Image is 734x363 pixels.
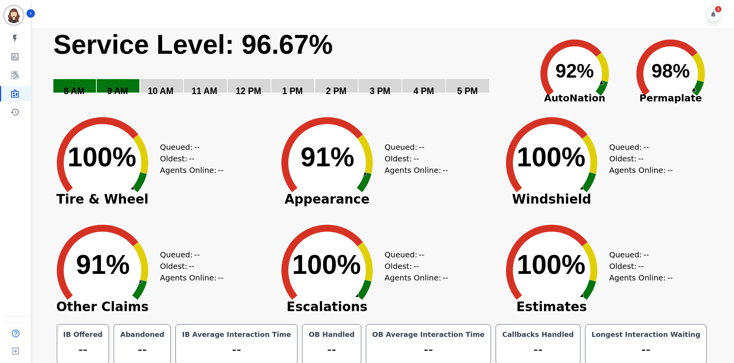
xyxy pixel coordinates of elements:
span: -- [194,249,200,260]
text: 100% [68,142,136,172]
text: 91% [76,250,130,280]
div: -- [590,340,702,359]
span: -- [218,164,223,176]
span: -- [643,141,649,153]
span: Permaplate [623,91,719,106]
span: Estimates [494,303,609,311]
div: Oldest: [609,260,667,272]
span: Windshield [494,196,609,203]
span: -- [419,141,424,153]
div: Agents Online: [160,272,225,283]
span: -- [667,164,673,176]
span: Escalations [269,303,385,311]
text: 3 PM [370,86,390,96]
div: Oldest: [385,260,442,272]
span: -- [638,153,643,164]
div: -- [180,340,293,359]
span: AutoNation [527,91,623,106]
span: -- [643,249,649,260]
div: -- [119,340,166,359]
span: Other Claims [45,303,160,311]
span: -- [194,141,200,153]
div: -- [501,340,575,359]
div: Longest Interaction Waiting [590,329,702,340]
div: Callbacks Handled [501,329,575,340]
div: 2 [715,6,721,12]
text: 91% [301,142,354,172]
div: Queued: [609,141,667,153]
span: Tire & Wheel [45,196,160,203]
div: -- [307,340,356,359]
span: -- [218,272,223,283]
div: Agents Online: [609,164,674,176]
div: OB Handled [307,329,356,340]
text: 1 PM [282,86,303,96]
text: Service Level: 96.67% [53,30,333,60]
div: Queued: [385,141,442,153]
text: 100% [517,250,585,280]
div: IB Average Interaction Time [180,329,293,340]
text: 92% [555,60,594,82]
span: -- [413,260,419,272]
text: 2 PM [326,86,347,96]
span: -- [189,260,194,272]
span: -- [189,153,194,164]
div: Agents Online: [609,272,674,283]
text: 100% [292,250,361,280]
div: Oldest: [160,260,218,272]
div: -- [62,340,104,359]
text: 5 PM [457,86,478,96]
text: 98% [651,60,690,82]
div: Agents Online: [385,164,450,176]
text: 11 AM [192,86,217,96]
div: Queued: [160,141,218,153]
span: Appearance [269,196,385,203]
div: Agents Online: [385,272,450,283]
div: Oldest: [160,153,218,164]
text: 12 PM [236,86,261,96]
div: Queued: [385,249,442,260]
text: 4 PM [413,86,434,96]
span: -- [667,272,673,283]
div: IB Offered [62,329,104,340]
svg: Service Level: 0% [53,28,525,107]
div: OB Average Interaction Time [371,329,486,340]
div: Queued: [160,249,218,260]
text: 100% [517,142,585,172]
span: -- [443,164,448,176]
text: 8 AM [64,86,84,96]
img: Bordered avatar [5,6,23,25]
span: -- [419,249,424,260]
div: Queued: [609,249,667,260]
div: Abandoned [119,329,166,340]
span: -- [638,260,643,272]
div: -- [371,340,486,359]
div: Agents Online: [160,164,225,176]
span: -- [413,153,419,164]
text: 9 AM [107,86,128,96]
text: 10 AM [148,86,174,96]
div: Oldest: [385,153,442,164]
div: Oldest: [609,153,667,164]
span: -- [443,272,448,283]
